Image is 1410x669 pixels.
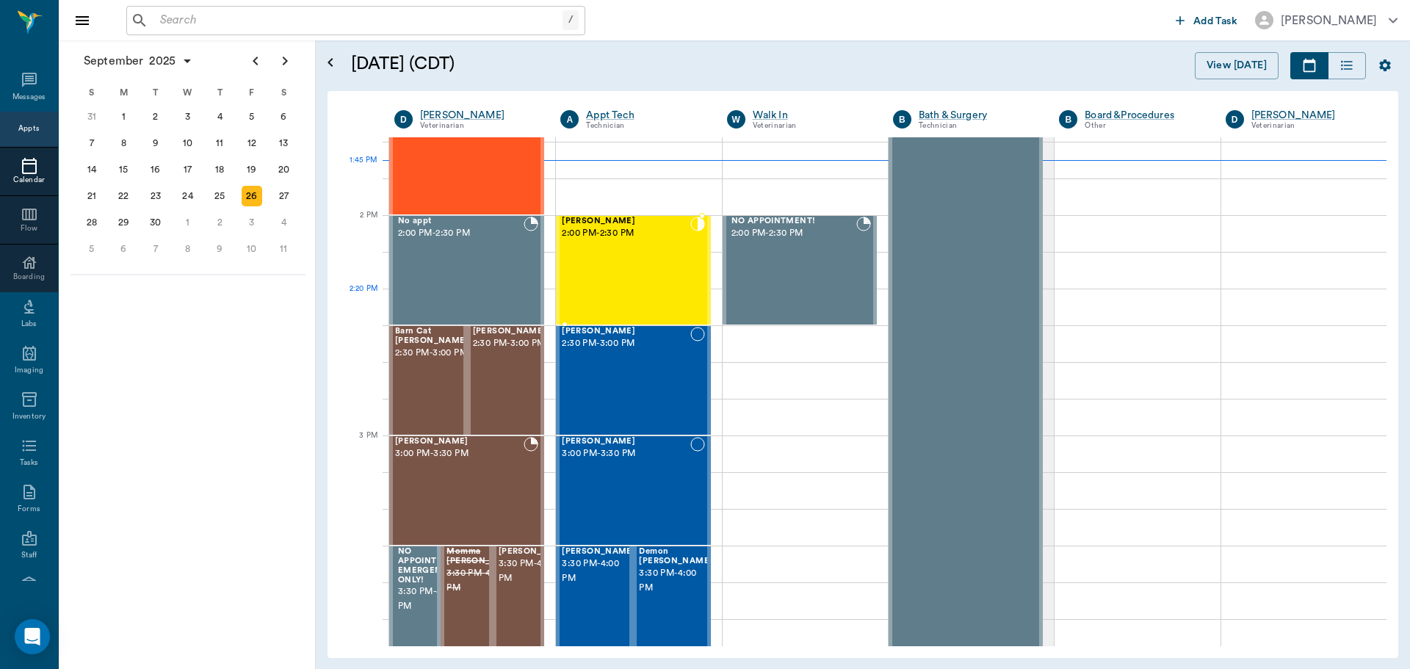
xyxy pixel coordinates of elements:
[723,215,877,325] div: BOOKED, 2:00 PM - 2:30 PM
[273,159,294,180] div: Saturday, September 20, 2025
[178,106,198,127] div: Wednesday, September 3, 2025
[919,120,1037,132] div: Technician
[145,159,166,180] div: Tuesday, September 16, 2025
[209,133,230,153] div: Thursday, September 11, 2025
[420,120,538,132] div: Veterinarian
[113,106,134,127] div: Monday, September 1, 2025
[499,557,572,586] span: 3:30 PM - 4:00 PM
[893,110,911,129] div: B
[209,212,230,233] div: Thursday, October 2, 2025
[731,226,856,241] span: 2:00 PM - 2:30 PM
[82,133,102,153] div: Sunday, September 7, 2025
[1085,120,1203,132] div: Other
[12,92,46,103] div: Messages
[178,133,198,153] div: Wednesday, September 10, 2025
[178,186,198,206] div: Wednesday, September 24, 2025
[209,186,230,206] div: Thursday, September 25, 2025
[68,6,97,35] button: Close drawer
[562,446,690,461] span: 3:00 PM - 3:30 PM
[15,365,43,376] div: Imaging
[82,239,102,259] div: Sunday, October 5, 2025
[919,108,1037,123] a: Bath & Surgery
[270,46,300,76] button: Next page
[18,123,39,134] div: Appts
[241,46,270,76] button: Previous page
[446,547,520,566] span: Momma [PERSON_NAME]
[339,428,377,465] div: 3 PM
[154,10,563,31] input: Search
[753,120,871,132] div: Veterinarian
[351,52,737,76] h5: [DATE] (CDT)
[82,106,102,127] div: Sunday, August 31, 2025
[145,212,166,233] div: Tuesday, September 30, 2025
[145,239,166,259] div: Tuesday, October 7, 2025
[727,110,745,129] div: W
[21,550,37,561] div: Staff
[273,106,294,127] div: Saturday, September 6, 2025
[82,159,102,180] div: Sunday, September 14, 2025
[209,159,230,180] div: Thursday, September 18, 2025
[113,212,134,233] div: Monday, September 29, 2025
[586,120,704,132] div: Technician
[236,82,268,104] div: F
[113,159,134,180] div: Monday, September 15, 2025
[273,133,294,153] div: Saturday, September 13, 2025
[12,411,46,422] div: Inventory
[113,239,134,259] div: Monday, October 6, 2025
[389,546,441,656] div: BOOKED, 3:30 PM - 4:00 PM
[1243,7,1409,34] button: [PERSON_NAME]
[242,106,262,127] div: Friday, September 5, 2025
[178,212,198,233] div: Wednesday, October 1, 2025
[20,458,38,469] div: Tasks
[562,226,690,241] span: 2:00 PM - 2:30 PM
[267,82,300,104] div: S
[209,239,230,259] div: Thursday, October 9, 2025
[146,51,178,71] span: 2025
[242,159,262,180] div: Friday, September 19, 2025
[556,215,710,325] div: CHECKED_IN, 2:00 PM - 2:30 PM
[753,108,871,123] a: Walk In
[113,186,134,206] div: Monday, September 22, 2025
[108,82,140,104] div: M
[441,546,492,656] div: CANCELED, 3:30 PM - 4:00 PM
[398,547,466,585] span: NO APPOINTMENT! EMERGENCY ONLY!
[389,435,544,546] div: BOOKED, 3:00 PM - 3:30 PM
[473,327,546,336] span: [PERSON_NAME]
[339,208,377,245] div: 2 PM
[398,217,524,226] span: No appt
[242,186,262,206] div: Today, Friday, September 26, 2025
[395,346,469,361] span: 2:30 PM - 3:00 PM
[395,437,524,446] span: [PERSON_NAME]
[140,82,172,104] div: T
[15,619,50,654] div: Open Intercom Messenger
[398,585,466,614] span: 3:30 PM - 4:00 PM
[1059,110,1077,129] div: B
[145,133,166,153] div: Tuesday, September 9, 2025
[586,108,704,123] div: Appt Tech
[499,547,572,557] span: [PERSON_NAME]
[81,51,146,71] span: September
[467,325,545,435] div: NOT_CONFIRMED, 2:30 PM - 3:00 PM
[76,46,200,76] button: September2025
[1281,12,1377,29] div: [PERSON_NAME]
[145,106,166,127] div: Tuesday, September 2, 2025
[1226,110,1244,129] div: D
[178,239,198,259] div: Wednesday, October 8, 2025
[1170,7,1243,34] button: Add Task
[76,82,108,104] div: S
[562,327,690,336] span: [PERSON_NAME]
[731,217,856,226] span: NO APPOINTMENT!
[560,110,579,129] div: A
[209,106,230,127] div: Thursday, September 4, 2025
[493,546,544,656] div: NOT_CONFIRMED, 3:30 PM - 4:00 PM
[556,435,710,546] div: NOT_CONFIRMED, 3:00 PM - 3:30 PM
[473,336,546,351] span: 2:30 PM - 3:00 PM
[1251,120,1370,132] div: Veterinarian
[1195,52,1279,79] button: View [DATE]
[562,336,690,351] span: 2:30 PM - 3:00 PM
[82,186,102,206] div: Sunday, September 21, 2025
[1251,108,1370,123] a: [PERSON_NAME]
[556,325,710,435] div: NOT_CONFIRMED, 2:30 PM - 3:00 PM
